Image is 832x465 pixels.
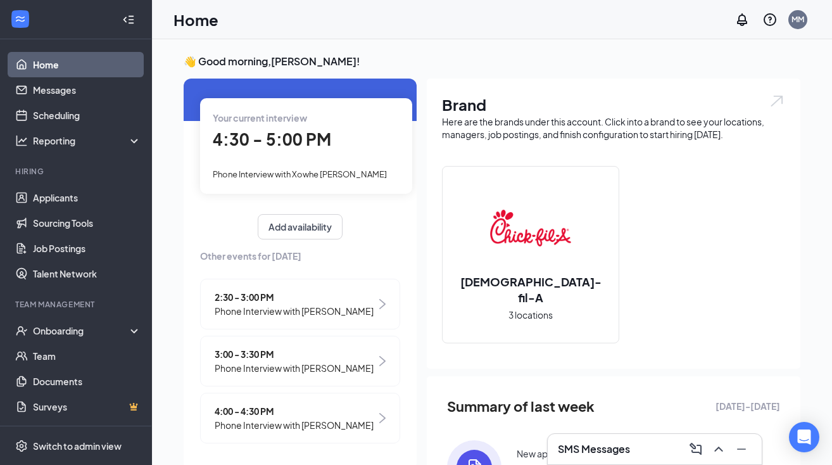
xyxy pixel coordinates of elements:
span: [DATE] - [DATE] [715,399,780,413]
span: 4:00 - 4:30 PM [215,404,374,418]
a: Sourcing Tools [33,210,141,236]
svg: Settings [15,440,28,452]
img: Chick-fil-A [490,188,571,269]
span: Summary of last week [447,395,595,417]
div: Team Management [15,299,139,310]
span: 3 locations [508,308,553,322]
div: Open Intercom Messenger [789,422,819,452]
span: Your current interview [213,112,307,124]
a: Applicants [33,185,141,210]
a: Talent Network [33,261,141,286]
svg: QuestionInfo [762,12,778,27]
span: 4:30 - 5:00 PM [213,129,331,150]
a: Home [33,52,141,77]
svg: ComposeMessage [688,442,703,457]
div: Onboarding [33,324,130,337]
svg: Analysis [15,134,28,147]
button: Minimize [731,439,752,459]
a: Job Postings [33,236,141,261]
a: Documents [33,369,141,394]
a: Team [33,343,141,369]
span: Phone Interview with [PERSON_NAME] [215,304,374,318]
div: MM [791,14,804,25]
div: Reporting [33,134,142,147]
span: Phone Interview with [PERSON_NAME] [215,361,374,375]
div: Hiring [15,166,139,177]
h2: [DEMOGRAPHIC_DATA]-fil-A [443,274,619,305]
svg: Minimize [734,442,749,457]
div: Switch to admin view [33,440,122,452]
h1: Brand [442,94,785,115]
span: 3:00 - 3:30 PM [215,347,374,361]
svg: Collapse [122,13,135,26]
h1: Home [173,9,218,30]
span: Other events for [DATE] [200,249,400,263]
a: Scheduling [33,103,141,128]
svg: ChevronUp [711,442,726,457]
div: New applications [517,447,588,460]
button: Add availability [258,214,343,239]
span: Phone Interview with [PERSON_NAME] [215,418,374,432]
span: Phone Interview with Xowhe [PERSON_NAME] [213,169,387,179]
svg: Notifications [734,12,750,27]
button: ComposeMessage [686,439,706,459]
a: Messages [33,77,141,103]
a: SurveysCrown [33,394,141,419]
h3: 👋 Good morning, [PERSON_NAME] ! [184,54,800,68]
span: 2:30 - 3:00 PM [215,290,374,304]
h3: SMS Messages [558,442,630,456]
svg: UserCheck [15,324,28,337]
button: ChevronUp [709,439,729,459]
div: Here are the brands under this account. Click into a brand to see your locations, managers, job p... [442,115,785,141]
svg: WorkstreamLogo [14,13,27,25]
img: open.6027fd2a22e1237b5b06.svg [769,94,785,108]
